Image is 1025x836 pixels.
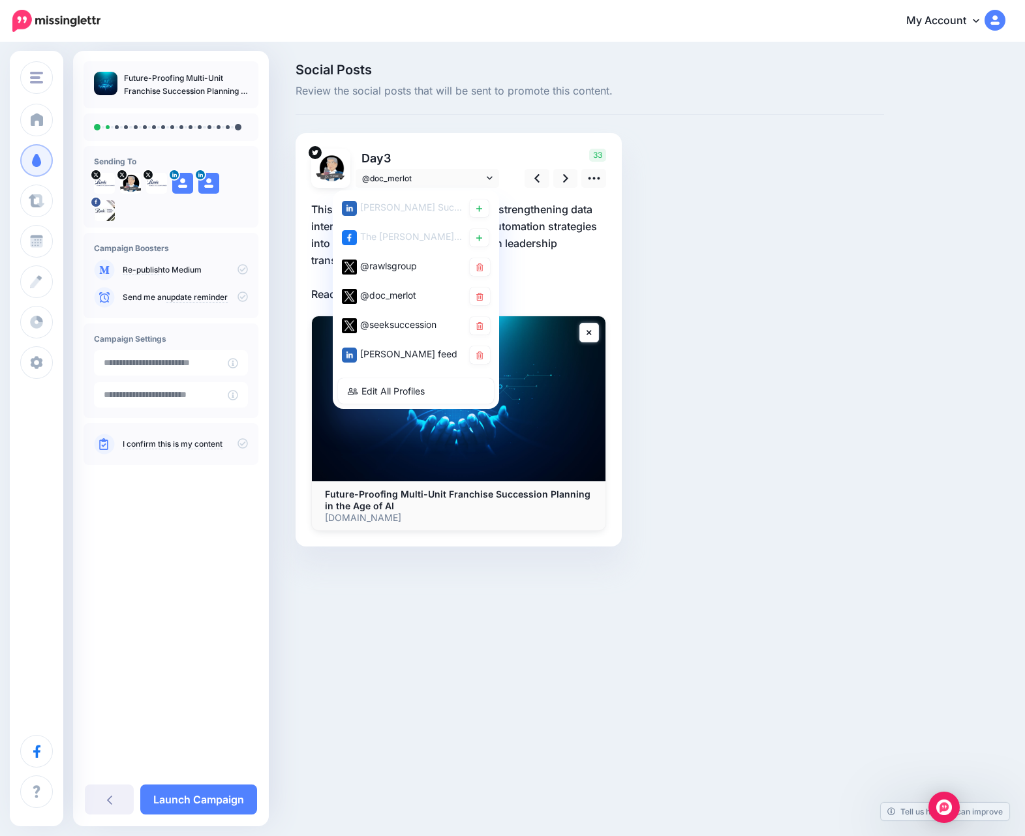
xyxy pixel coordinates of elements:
[166,292,228,303] a: update reminder
[342,289,357,304] img: twitter-square.png
[94,200,115,221] img: 298721903_500513248743263_3748918132312345394_n-bsa146078.jpg
[342,230,357,245] img: facebook-square.png
[123,265,162,275] a: Re-publish
[30,72,43,83] img: menu.png
[338,378,494,404] a: Edit All Profiles
[342,200,463,216] div: [PERSON_NAME] Succession Planners page
[123,264,248,276] p: to Medium
[342,318,357,333] img: twitter-square.png
[325,512,592,524] p: [DOMAIN_NAME]
[120,173,141,194] img: wGcXMLAX-84396.jpg
[342,346,463,363] div: [PERSON_NAME] feed
[342,258,463,275] div: @rawlsgroup
[893,5,1005,37] a: My Account
[881,803,1009,820] a: Tell us how we can improve
[311,201,606,303] p: This includes building digital fluency, strengthening data interpretation skills, and integrating...
[384,151,391,165] span: 3
[296,83,884,100] span: Review the social posts that will be sent to promote this content.
[356,149,501,168] p: Day
[94,157,248,166] h4: Sending To
[342,201,357,216] img: linkedin-square.png
[312,316,605,481] img: Future-Proofing Multi-Unit Franchise Succession Planning in the Age of AI
[342,348,357,363] img: linkedin-square.png
[124,72,248,98] p: Future-Proofing Multi-Unit Franchise Succession Planning in the Age of AI
[94,243,248,253] h4: Campaign Boosters
[172,173,193,194] img: user_default_image.png
[123,291,248,303] p: Send me an
[325,488,590,511] b: Future-Proofing Multi-Unit Franchise Succession Planning in the Age of AI
[356,169,499,188] a: @doc_merlot
[296,63,884,76] span: Social Posts
[315,153,346,184] img: wGcXMLAX-84396.jpg
[123,439,222,449] a: I confirm this is my content
[362,172,483,185] span: @doc_merlot
[12,10,100,32] img: Missinglettr
[198,173,219,194] img: user_default_image.png
[146,173,167,194] img: AvLDnNRx-84397.png
[94,72,117,95] img: bda3d4e9a27504fcd5d2833d48ceab9a_thumb.jpg
[928,792,960,823] div: Open Intercom Messenger
[342,288,463,304] div: @doc_merlot
[342,317,463,333] div: @seeksuccession
[342,229,463,245] div: The [PERSON_NAME] Group: Business Succession Planners page
[589,149,606,162] span: 33
[342,260,357,275] img: twitter-square.png
[94,173,115,194] img: K4a0VqQV-84395.png
[94,334,248,344] h4: Campaign Settings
